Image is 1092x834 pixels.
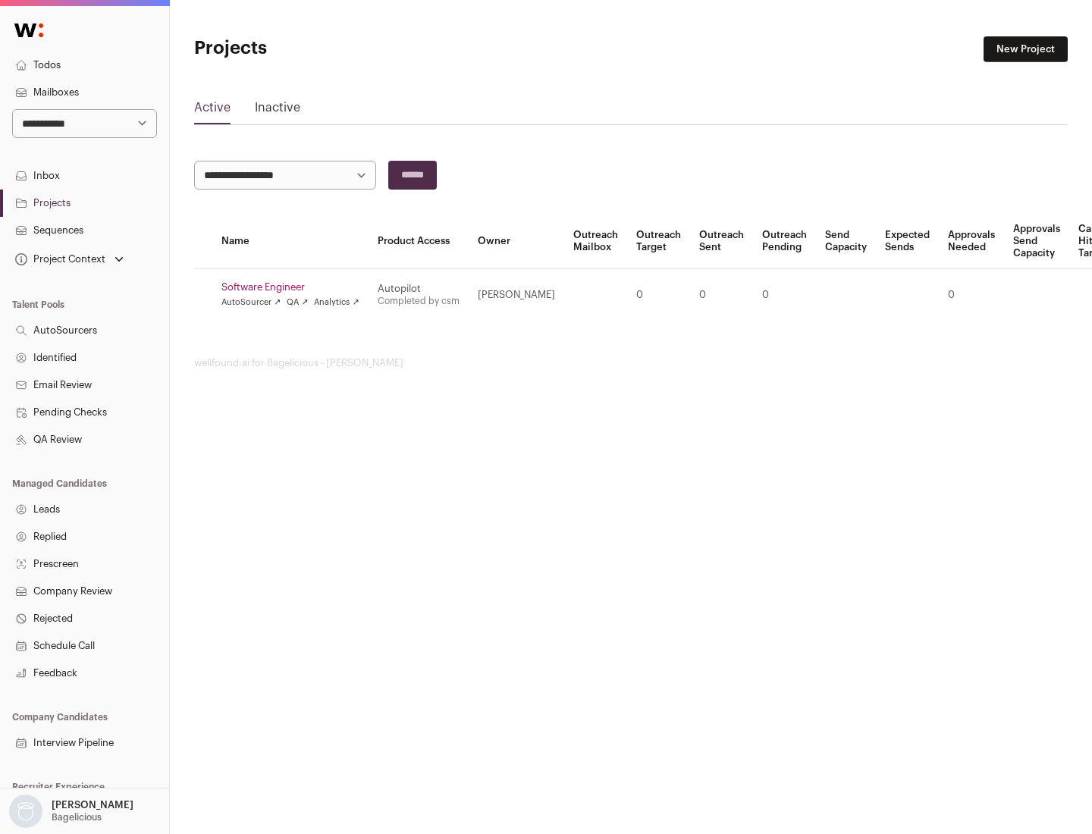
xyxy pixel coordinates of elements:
[12,249,127,270] button: Open dropdown
[9,795,42,828] img: nopic.png
[369,214,469,269] th: Product Access
[753,269,816,321] td: 0
[690,214,753,269] th: Outreach Sent
[378,296,460,306] a: Completed by csm
[469,214,564,269] th: Owner
[753,214,816,269] th: Outreach Pending
[690,269,753,321] td: 0
[984,36,1068,62] a: New Project
[52,811,102,823] p: Bagelicious
[816,214,876,269] th: Send Capacity
[939,269,1004,321] td: 0
[12,253,105,265] div: Project Context
[6,15,52,45] img: Wellfound
[212,214,369,269] th: Name
[469,269,564,321] td: [PERSON_NAME]
[627,214,690,269] th: Outreach Target
[194,357,1068,369] footer: wellfound:ai for Bagelicious - [PERSON_NAME]
[52,799,133,811] p: [PERSON_NAME]
[939,214,1004,269] th: Approvals Needed
[627,269,690,321] td: 0
[255,99,300,123] a: Inactive
[287,296,308,309] a: QA ↗
[876,214,939,269] th: Expected Sends
[6,795,136,828] button: Open dropdown
[194,36,485,61] h1: Projects
[1004,214,1069,269] th: Approvals Send Capacity
[221,296,281,309] a: AutoSourcer ↗
[194,99,231,123] a: Active
[221,281,359,293] a: Software Engineer
[564,214,627,269] th: Outreach Mailbox
[314,296,359,309] a: Analytics ↗
[378,283,460,295] div: Autopilot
